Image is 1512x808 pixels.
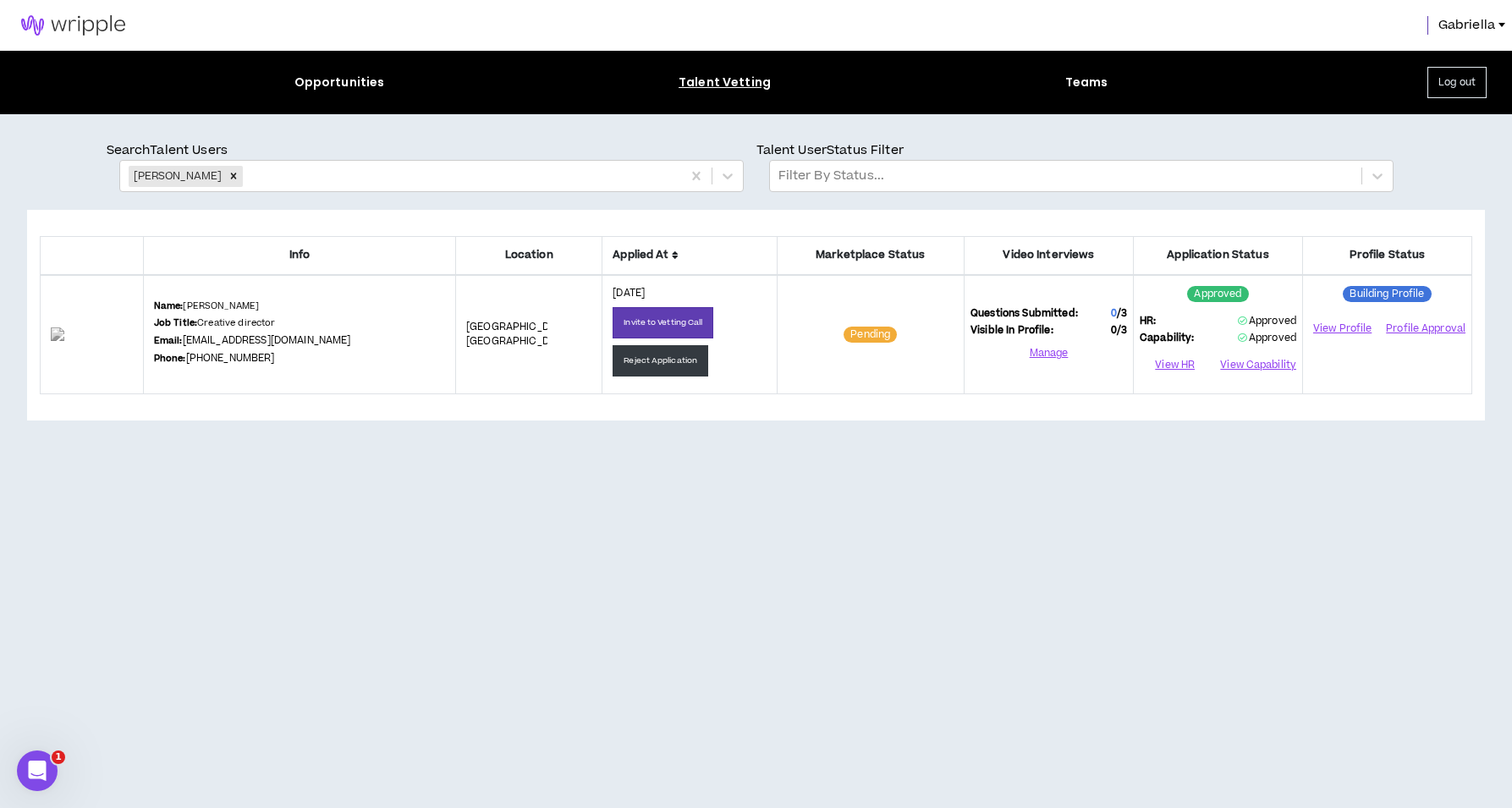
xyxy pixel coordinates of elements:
span: Capability: [1140,331,1195,346]
button: Reject Application [613,345,708,377]
sup: Approved [1187,286,1248,302]
span: / 3 [1117,306,1127,321]
span: [GEOGRAPHIC_DATA] , [GEOGRAPHIC_DATA] [466,320,574,349]
p: [DATE] [613,286,766,301]
span: Questions Submitted: [970,306,1078,322]
th: Video Interviews [965,237,1134,275]
p: Talent User Status Filter [756,141,1406,160]
button: Invite to Vetting Call [613,307,713,338]
img: 4sdLcG5nUcXzo2fftQcfOYmlOdtZTkPZKrt14Yna.png [51,327,133,341]
span: Approved [1238,331,1296,345]
div: [PERSON_NAME] [129,166,225,187]
span: Visible In Profile: [970,323,1053,338]
b: Email: [154,334,183,347]
div: Teams [1065,74,1108,91]
th: Application Status [1134,237,1303,275]
th: Location [456,237,602,275]
span: Gabriella [1438,16,1495,35]
span: 0 [1111,323,1127,338]
a: View Profile [1309,314,1376,344]
th: Marketplace Status [777,237,964,275]
iframe: Intercom live chat [17,750,58,791]
sup: Building Profile [1343,286,1431,302]
a: [EMAIL_ADDRESS][DOMAIN_NAME] [183,333,351,348]
p: Search Talent Users [107,141,756,160]
div: Opportunities [294,74,385,91]
span: 1 [52,750,65,764]
sup: Pending [844,327,897,343]
p: [PERSON_NAME] [154,300,260,313]
a: [PHONE_NUMBER] [186,351,275,366]
th: Info [143,237,455,275]
button: Manage [970,341,1127,366]
span: Approved [1238,314,1296,328]
button: Profile Approval [1386,316,1465,341]
b: Name: [154,300,184,312]
span: / 3 [1117,323,1127,338]
span: Applied At [613,247,766,263]
button: View HR [1140,353,1210,378]
p: Creative director [154,316,276,330]
b: Phone: [154,352,186,365]
span: 0 [1111,306,1117,321]
th: Profile Status [1303,237,1472,275]
button: Log out [1427,67,1487,98]
button: View Capability [1220,353,1296,378]
div: Remove Chris McMahon [224,166,243,187]
b: Job Title: [154,316,197,329]
span: HR: [1140,314,1156,329]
